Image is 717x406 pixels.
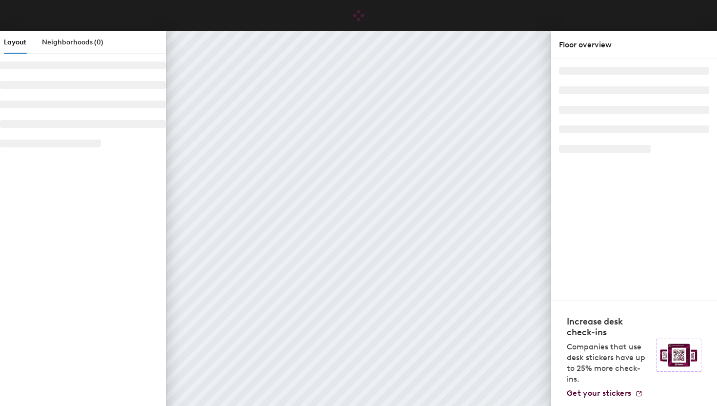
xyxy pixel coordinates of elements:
p: Companies that use desk stickers have up to 25% more check-ins. [567,342,651,385]
span: Layout [4,38,26,46]
span: Neighborhoods (0) [42,38,103,46]
img: Sticker logo [657,339,701,372]
h4: Increase desk check-ins [567,316,651,338]
span: Get your stickers [567,388,631,398]
a: Get your stickers [567,388,643,398]
div: Floor overview [559,39,709,51]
